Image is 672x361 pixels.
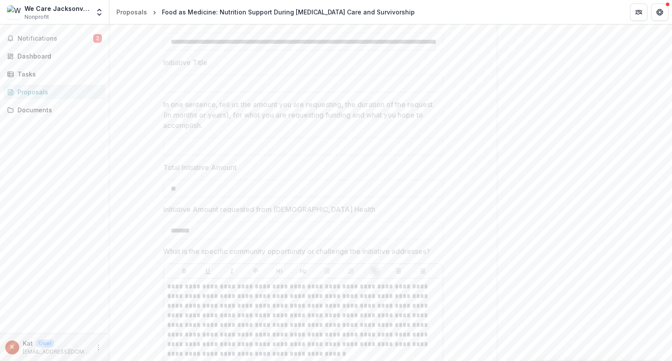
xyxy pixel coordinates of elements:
[163,57,207,68] p: Initiative Title
[250,266,261,276] button: Strike
[17,69,98,79] div: Tasks
[17,87,98,97] div: Proposals
[3,49,105,63] a: Dashboard
[24,13,49,21] span: Nonprofit
[630,3,647,21] button: Partners
[179,266,189,276] button: Bold
[3,31,105,45] button: Notifications2
[163,246,430,257] p: What is the specific community opportunity or challenge the initiative addresses?
[3,67,105,81] a: Tasks
[113,6,418,18] nav: breadcrumb
[93,3,105,21] button: Open entity switcher
[113,6,150,18] a: Proposals
[23,348,90,356] p: [EMAIL_ADDRESS][DOMAIN_NAME]
[23,339,33,348] p: Kat
[116,7,147,17] div: Proposals
[24,4,90,13] div: We Care Jacksonville, Inc.
[417,266,428,276] button: Align Right
[93,34,102,43] span: 2
[7,5,21,19] img: We Care Jacksonville, Inc.
[370,266,380,276] button: Align Left
[162,7,415,17] div: Food as Medicine: Nutrition Support During [MEDICAL_DATA] Care and Survivorship
[10,344,14,350] div: Kat
[17,35,93,42] span: Notifications
[298,266,308,276] button: Heading 2
[3,103,105,117] a: Documents
[36,340,54,347] p: User
[227,266,237,276] button: Italicize
[163,162,237,173] p: Total Initiative Amount
[393,266,404,276] button: Align Center
[17,105,98,115] div: Documents
[3,85,105,99] a: Proposals
[17,52,98,61] div: Dashboard
[274,266,285,276] button: Heading 1
[203,266,213,276] button: Underline
[322,266,332,276] button: Bullet List
[163,204,375,215] p: Initiative Amount requested from [DEMOGRAPHIC_DATA] Health
[651,3,668,21] button: Get Help
[93,342,104,353] button: More
[163,99,438,131] p: In one sentence, tell us the amount you are requesting, the duration of the request (in months or...
[346,266,356,276] button: Ordered List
